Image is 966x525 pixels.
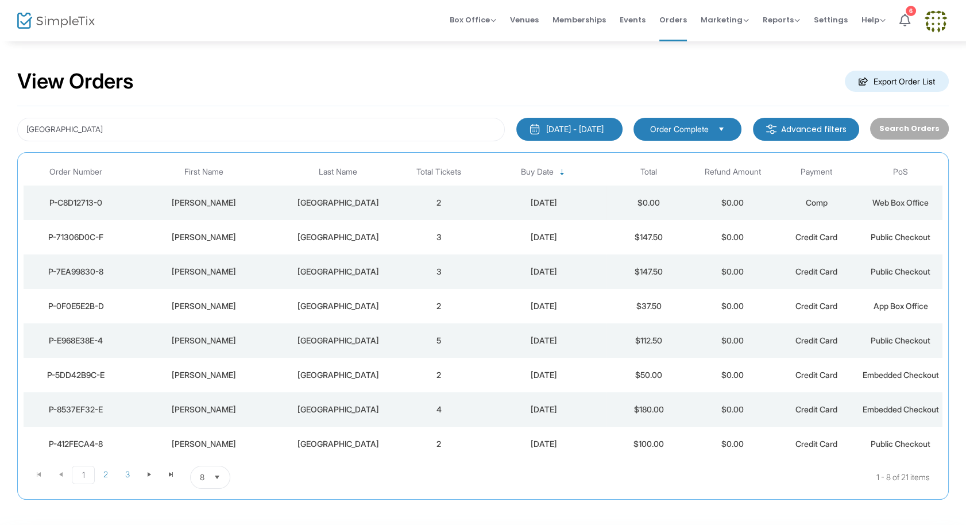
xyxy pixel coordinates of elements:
[24,159,942,461] div: Data table
[397,289,481,323] td: 2
[283,369,395,381] div: Abruzzo
[319,167,357,177] span: Last Name
[160,466,182,483] span: Go to the last page
[397,358,481,392] td: 2
[795,232,837,242] span: Credit Card
[552,5,606,34] span: Memberships
[132,197,277,209] div: James
[606,254,690,289] td: $147.50
[906,6,916,16] div: 6
[650,123,709,135] span: Order Complete
[806,198,828,207] span: Comp
[861,14,886,25] span: Help
[145,470,154,479] span: Go to the next page
[873,301,928,311] span: App Box Office
[510,5,539,34] span: Venues
[283,438,395,450] div: Abruzzo
[345,466,930,489] kendo-pager-info: 1 - 8 of 21 items
[484,231,604,243] div: 8/6/2025
[209,466,225,488] button: Select
[606,186,690,220] td: $0.00
[606,289,690,323] td: $37.50
[132,335,277,346] div: James
[691,186,775,220] td: $0.00
[283,335,395,346] div: Abruzzo
[795,335,837,345] span: Credit Card
[167,470,176,479] span: Go to the last page
[26,266,126,277] div: P-7EA99830-8
[26,300,126,312] div: P-0F0E5E2B-D
[713,123,729,136] button: Select
[691,289,775,323] td: $0.00
[26,197,126,209] div: P-C8D12713-0
[132,404,277,415] div: James
[862,404,938,414] span: Embedded Checkout
[691,358,775,392] td: $0.00
[606,323,690,358] td: $112.50
[95,466,117,483] span: Page 2
[484,197,604,209] div: 8/11/2025
[795,370,837,380] span: Credit Card
[795,404,837,414] span: Credit Card
[845,71,949,92] m-button: Export Order List
[132,231,277,243] div: James
[117,466,138,483] span: Page 3
[132,369,277,381] div: James
[606,220,690,254] td: $147.50
[397,159,481,186] th: Total Tickets
[397,427,481,461] td: 2
[484,335,604,346] div: 6/14/2025
[26,369,126,381] div: P-5DD42B9C-E
[72,466,95,484] span: Page 1
[132,438,277,450] div: James
[691,254,775,289] td: $0.00
[871,439,930,449] span: Public Checkout
[283,231,395,243] div: Abruzzo
[397,323,481,358] td: 5
[283,404,395,415] div: Abruzzo
[26,231,126,243] div: P-71306D0C-F
[691,323,775,358] td: $0.00
[659,5,687,34] span: Orders
[49,167,102,177] span: Order Number
[691,159,775,186] th: Refund Amount
[283,300,395,312] div: Abruzzo
[795,267,837,276] span: Credit Card
[753,118,859,141] m-button: Advanced filters
[862,370,938,380] span: Embedded Checkout
[26,404,126,415] div: P-8537EF32-E
[484,266,604,277] div: 8/1/2025
[397,186,481,220] td: 2
[893,167,908,177] span: PoS
[763,14,800,25] span: Reports
[283,266,395,277] div: Abruzzo
[691,427,775,461] td: $0.00
[132,300,277,312] div: James
[26,335,126,346] div: P-E968E38E-4
[17,69,134,94] h2: View Orders
[701,14,749,25] span: Marketing
[795,301,837,311] span: Credit Card
[606,159,690,186] th: Total
[17,118,505,141] input: Search by name, email, phone, order number, ip address, or last 4 digits of card
[184,167,223,177] span: First Name
[766,123,777,135] img: filter
[558,168,567,177] span: Sortable
[484,300,604,312] div: 7/18/2025
[606,427,690,461] td: $100.00
[397,220,481,254] td: 3
[283,197,395,209] div: Abruzzo
[871,335,930,345] span: Public Checkout
[132,266,277,277] div: James
[620,5,646,34] span: Events
[484,369,604,381] div: 6/11/2025
[397,392,481,427] td: 4
[397,254,481,289] td: 3
[138,466,160,483] span: Go to the next page
[450,14,496,25] span: Box Office
[691,392,775,427] td: $0.00
[606,392,690,427] td: $180.00
[814,5,848,34] span: Settings
[801,167,832,177] span: Payment
[484,438,604,450] div: 1/2/2025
